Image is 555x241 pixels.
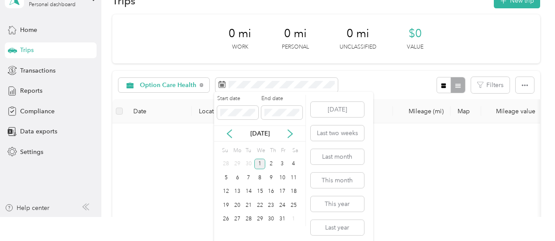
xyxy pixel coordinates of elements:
span: $0 [409,27,422,41]
div: 19 [221,200,232,211]
div: 7 [243,172,254,183]
label: End date [261,95,302,103]
th: Locations [192,99,393,123]
span: Data exports [20,127,57,136]
div: 2 [266,158,277,169]
p: Personal [282,43,309,51]
button: This month [311,172,364,188]
div: 15 [254,186,266,197]
div: 22 [254,200,266,211]
div: Mo [232,145,242,157]
div: 27 [232,213,243,224]
div: 16 [266,186,277,197]
button: [DATE] [311,101,364,117]
span: 0 mi [347,27,369,41]
button: Last month [311,149,364,164]
div: 5 [221,172,232,183]
div: 10 [277,172,288,183]
button: Last two weeks [311,125,364,140]
th: Date [126,99,192,123]
div: Su [221,145,229,157]
span: Settings [20,147,43,157]
div: 30 [266,213,277,224]
div: 12 [221,186,232,197]
span: 0 mi [284,27,307,41]
th: Mileage (mi) [393,99,451,123]
div: 28 [221,158,232,169]
div: Personal dashboard [29,2,76,7]
div: 28 [243,213,254,224]
div: 3 [277,158,288,169]
div: Fr [280,145,288,157]
div: 17 [277,186,288,197]
div: 1 [288,213,299,224]
span: 0 mi [229,27,251,41]
span: Reports [20,86,42,95]
button: Last year [311,220,364,235]
button: Help center [5,203,49,213]
div: 6 [232,172,243,183]
div: 21 [243,200,254,211]
button: Filters [471,77,510,93]
div: 13 [232,186,243,197]
span: Compliance [20,107,55,116]
div: 9 [266,172,277,183]
div: 20 [232,200,243,211]
th: Mileage value [481,99,542,123]
div: Th [268,145,277,157]
div: 30 [243,158,254,169]
div: 25 [288,200,299,211]
div: 14 [243,186,254,197]
div: 11 [288,172,299,183]
p: Value [407,43,423,51]
label: Start date [217,95,258,103]
span: Option Care Health [140,82,197,88]
p: [DATE] [242,129,278,138]
div: 24 [277,200,288,211]
div: 23 [266,200,277,211]
div: 29 [254,213,266,224]
button: This year [311,196,364,211]
span: Home [20,25,37,35]
span: Trips [20,45,34,55]
span: Transactions [20,66,55,75]
div: 1 [254,158,266,169]
p: Unclassified [340,43,376,51]
th: Map [451,99,481,123]
div: 4 [288,158,299,169]
iframe: Everlance-gr Chat Button Frame [506,192,555,241]
div: Sa [291,145,299,157]
div: We [256,145,266,157]
div: Tu [244,145,253,157]
p: Work [232,43,248,51]
div: 29 [232,158,243,169]
div: 26 [221,213,232,224]
div: 8 [254,172,266,183]
div: 18 [288,186,299,197]
div: 31 [277,213,288,224]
